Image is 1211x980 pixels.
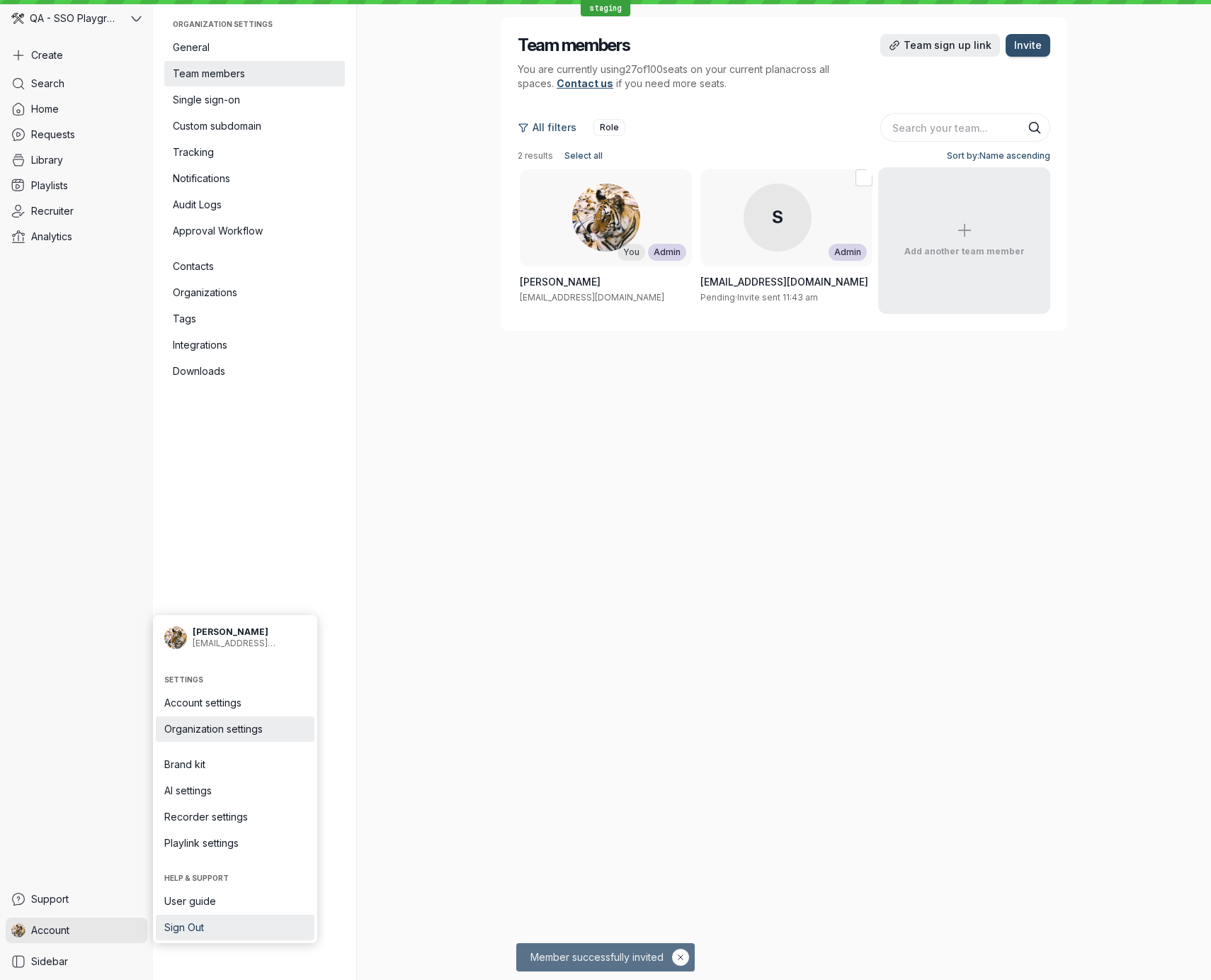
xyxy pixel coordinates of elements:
a: Single sign-on [164,87,345,113]
span: Brand kit [164,757,306,772]
a: Recruiter [6,198,147,224]
span: Account settings [164,696,306,710]
span: Select all [564,149,603,163]
button: Hide notification [672,949,689,966]
span: Tags [173,312,336,326]
a: Shez Katrak avatarAccount [6,918,147,943]
span: AI settings [164,784,306,798]
a: Approval Workflow [164,218,345,244]
span: Home [31,102,59,116]
span: Sort by: Name ascending [947,149,1050,163]
span: Integrations [173,338,336,352]
div: Admin [829,244,867,261]
span: Search [31,77,64,91]
span: General [173,40,336,55]
a: User guide [156,889,314,914]
span: Help & support [164,874,306,882]
span: Playlists [31,179,68,193]
button: Add another team member [878,167,1050,314]
a: Playlink settings [156,830,314,856]
span: All filters [533,120,576,135]
span: Member successfully invited [528,950,672,964]
span: Create [31,48,63,62]
a: Requests [6,122,147,147]
button: Role [593,119,625,136]
span: Tracking [173,145,336,159]
span: Single sign-on [173,93,336,107]
span: Invite [1014,38,1042,52]
span: Requests [31,128,75,142]
button: Select all [559,147,608,164]
span: [EMAIL_ADDRESS][DOMAIN_NAME] [520,292,664,303]
button: All filters [518,116,585,139]
span: Support [31,892,69,906]
span: [PERSON_NAME] [193,626,306,638]
h2: Team members [518,34,630,57]
span: [EMAIL_ADDRESS][DOMAIN_NAME] [700,276,868,288]
span: [PERSON_NAME] [520,276,601,288]
span: Organization settings [164,722,306,736]
a: Sign Out [156,915,314,940]
a: General [164,35,345,60]
div: Admin [648,244,686,261]
a: Custom subdomain [164,113,345,139]
span: Recorder settings [164,810,306,824]
span: Custom subdomain [173,119,336,133]
span: QA - SSO Playground [30,11,120,26]
span: Invite sent 11:43 am [737,292,818,303]
a: Contacts [164,254,345,279]
span: Role [600,120,619,135]
a: Contact us [557,77,613,89]
span: Contacts [173,259,336,274]
span: Team sign up link [904,38,991,52]
a: Downloads [164,359,345,384]
span: User guide [164,894,306,908]
span: [EMAIL_ADDRESS][DOMAIN_NAME] [193,638,306,649]
a: Brand kit [156,752,314,777]
a: Analytics [6,224,147,249]
span: Library [31,153,63,167]
span: Sign Out [164,920,306,935]
a: Search [6,71,147,96]
span: 2 results [518,150,553,162]
h3: shez+stagingssoadmin@vouchfor.com [700,275,872,289]
a: Notifications [164,166,345,191]
img: Shez Katrak avatar [164,626,187,649]
div: You [618,244,645,261]
a: Integrations [164,332,345,358]
a: Playlists [6,173,147,198]
span: Downloads [173,364,336,378]
button: Invite [1006,34,1050,57]
a: Team members [164,61,345,86]
a: Support [6,886,147,912]
button: Search [1028,120,1042,135]
button: Create [6,43,147,68]
span: Account [31,923,69,937]
span: Sidebar [31,954,68,969]
span: Playlink settings [164,836,306,850]
input: Search your team... [880,113,1050,142]
a: Home [6,96,147,122]
span: Pending [700,292,735,303]
span: Recruiter [31,204,74,218]
span: Analytics [31,230,72,244]
img: Shez Katrak avatar [11,923,25,937]
span: Notifications [173,171,336,186]
p: You are currently using 27 of 100 seats on your current plan across all spaces . if you need more... [518,62,858,91]
span: Audit Logs [173,198,336,212]
a: AI settings [156,778,314,804]
a: Tracking [164,140,345,165]
a: Account settings [156,690,314,716]
div: QA - SSO Playground [6,6,128,31]
span: Organizations [173,286,336,300]
span: · [735,292,737,303]
img: QA - SSO Playground avatar [11,12,24,25]
button: Team sign up link [880,34,1000,57]
span: Approval Workflow [173,224,336,238]
a: Organizations [164,280,345,305]
button: Sort by:Name ascending [941,147,1050,164]
span: Organization settings [173,20,336,28]
span: Settings [164,675,306,684]
button: QA - SSO Playground avatarQA - SSO Playground [6,6,147,31]
a: Audit Logs [164,192,345,218]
